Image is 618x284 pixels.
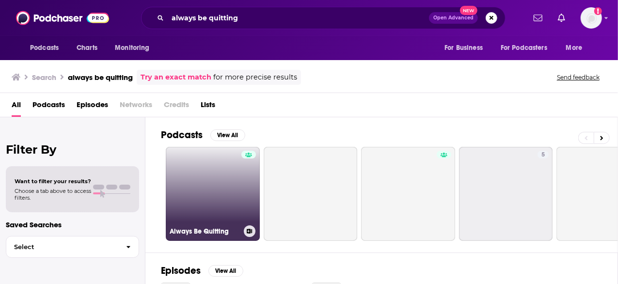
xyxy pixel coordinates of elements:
[32,73,56,82] h3: Search
[164,97,189,117] span: Credits
[161,129,245,141] a: PodcastsView All
[141,72,211,83] a: Try an exact match
[161,265,201,277] h2: Episodes
[566,41,583,55] span: More
[141,7,506,29] div: Search podcasts, credits, & more...
[168,10,429,26] input: Search podcasts, credits, & more...
[459,147,553,241] a: 5
[6,142,139,157] h2: Filter By
[213,72,297,83] span: for more precise results
[554,10,569,26] a: Show notifications dropdown
[460,6,477,15] span: New
[120,97,152,117] span: Networks
[210,129,245,141] button: View All
[6,244,118,250] span: Select
[554,73,602,81] button: Send feedback
[16,9,109,27] img: Podchaser - Follow, Share and Rate Podcasts
[433,16,474,20] span: Open Advanced
[581,7,602,29] img: User Profile
[444,41,483,55] span: For Business
[115,41,149,55] span: Monitoring
[6,220,139,229] p: Saved Searches
[201,97,215,117] a: Lists
[15,188,91,201] span: Choose a tab above to access filters.
[594,7,602,15] svg: Add a profile image
[23,39,71,57] button: open menu
[170,227,240,236] h3: Always Be Quitting
[12,97,21,117] a: All
[501,41,547,55] span: For Podcasters
[32,97,65,117] a: Podcasts
[494,39,561,57] button: open menu
[15,178,91,185] span: Want to filter your results?
[538,151,549,158] a: 5
[208,265,243,277] button: View All
[161,265,243,277] a: EpisodesView All
[30,41,59,55] span: Podcasts
[108,39,162,57] button: open menu
[581,7,602,29] button: Show profile menu
[530,10,546,26] a: Show notifications dropdown
[77,97,108,117] a: Episodes
[68,73,133,82] h3: always be quitting
[581,7,602,29] span: Logged in as aridings
[6,236,139,258] button: Select
[77,41,97,55] span: Charts
[70,39,103,57] a: Charts
[161,129,203,141] h2: Podcasts
[559,39,595,57] button: open menu
[429,12,478,24] button: Open AdvancedNew
[541,150,545,160] span: 5
[166,147,260,241] a: Always Be Quitting
[438,39,495,57] button: open menu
